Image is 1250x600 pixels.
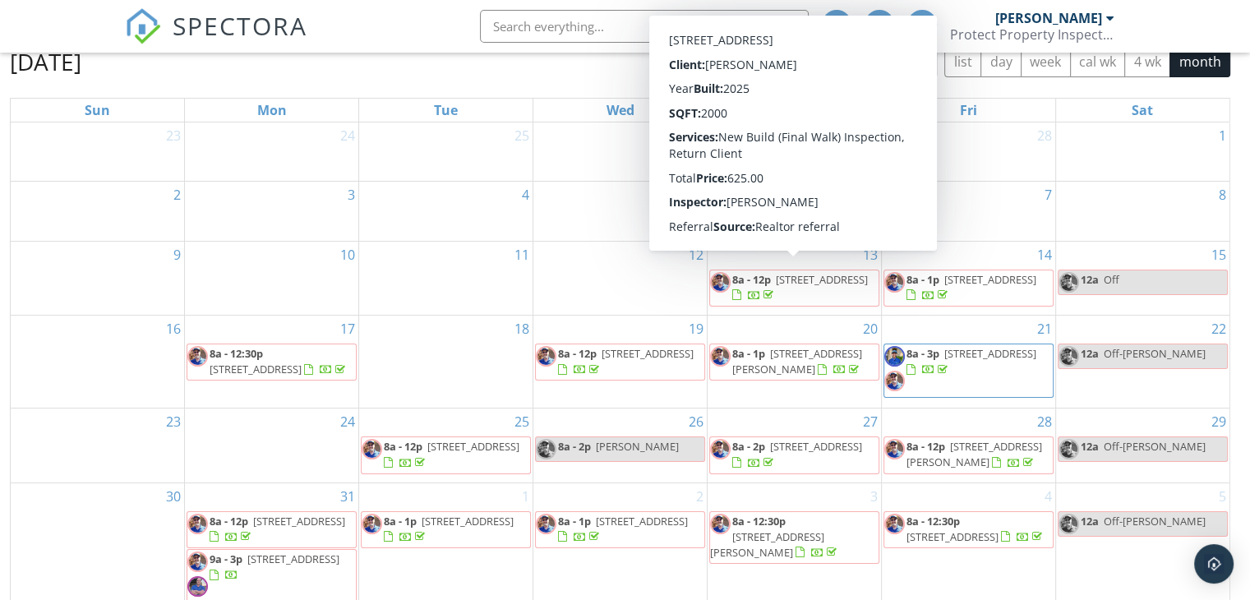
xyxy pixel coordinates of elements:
[709,436,879,473] a: 8a - 2p [STREET_ADDRESS]
[859,44,897,78] button: Previous month
[384,439,422,454] span: 8a - 12p
[732,439,765,454] span: 8a - 2p
[533,241,708,315] td: Go to March 12, 2025
[732,346,862,376] span: [STREET_ADDRESS][PERSON_NAME]
[881,241,1055,315] td: Go to March 14, 2025
[1208,316,1229,342] a: Go to March 22, 2025
[906,439,1042,469] a: 8a - 12p [STREET_ADDRESS][PERSON_NAME]
[881,315,1055,408] td: Go to March 21, 2025
[210,552,242,566] span: 9a - 3p
[185,315,359,408] td: Go to March 17, 2025
[187,576,208,597] img: 20250324_184036.jpg
[707,182,881,241] td: Go to March 6, 2025
[1034,408,1055,435] a: Go to March 28, 2025
[1059,272,1079,293] img: 20250308_135733.jpg
[860,122,881,149] a: Go to February 27, 2025
[558,346,597,361] span: 8a - 12p
[170,182,184,208] a: Go to March 2, 2025
[253,514,345,528] span: [STREET_ADDRESS]
[685,408,707,435] a: Go to March 26, 2025
[944,45,981,77] button: list
[1081,439,1099,454] span: 12a
[776,272,868,287] span: [STREET_ADDRESS]
[884,346,905,367] img: img_5221.jpeg
[247,552,339,566] span: [STREET_ADDRESS]
[173,8,307,43] span: SPECTORA
[163,122,184,149] a: Go to February 23, 2025
[1194,544,1234,584] div: Open Intercom Messenger
[710,272,731,293] img: 20250308_135733.jpg
[709,270,879,307] a: 8a - 12p [STREET_ADDRESS]
[906,514,1045,544] a: 8a - 12:30p [STREET_ADDRESS]
[536,346,556,367] img: 20250308_135733.jpg
[11,315,185,408] td: Go to March 16, 2025
[1055,408,1229,482] td: Go to March 29, 2025
[1104,272,1119,287] span: Off
[254,99,290,122] a: Monday
[185,182,359,241] td: Go to March 3, 2025
[11,241,185,315] td: Go to March 9, 2025
[210,346,348,376] a: 8a - 12:30p [STREET_ADDRESS]
[860,408,881,435] a: Go to March 27, 2025
[1081,514,1099,528] span: 12a
[732,514,786,528] span: 8a - 12:30p
[732,346,765,361] span: 8a - 1p
[1041,182,1055,208] a: Go to March 7, 2025
[906,439,945,454] span: 8a - 12p
[533,122,708,182] td: Go to February 26, 2025
[602,99,637,122] a: Wednesday
[344,182,358,208] a: Go to March 3, 2025
[511,122,533,149] a: Go to February 25, 2025
[359,122,533,182] td: Go to February 25, 2025
[337,122,358,149] a: Go to February 24, 2025
[1104,346,1206,361] span: Off-[PERSON_NAME]
[519,182,533,208] a: Go to March 4, 2025
[884,514,905,534] img: 20250308_135733.jpg
[860,316,881,342] a: Go to March 20, 2025
[709,511,879,565] a: 8a - 12:30p [STREET_ADDRESS][PERSON_NAME]
[602,346,694,361] span: [STREET_ADDRESS]
[11,182,185,241] td: Go to March 2, 2025
[210,552,339,582] a: 9a - 3p [STREET_ADDRESS]
[906,514,960,528] span: 8a - 12:30p
[906,439,1042,469] span: [STREET_ADDRESS][PERSON_NAME]
[1055,182,1229,241] td: Go to March 8, 2025
[535,344,705,381] a: 8a - 12p [STREET_ADDRESS]
[596,514,688,528] span: [STREET_ADDRESS]
[906,346,939,361] span: 8a - 3p
[337,242,358,268] a: Go to March 10, 2025
[384,439,519,469] a: 8a - 12p [STREET_ADDRESS]
[957,99,980,122] a: Friday
[384,514,417,528] span: 8a - 1p
[710,346,731,367] img: 20250308_135733.jpg
[867,483,881,510] a: Go to April 3, 2025
[707,408,881,482] td: Go to March 27, 2025
[881,408,1055,482] td: Go to March 28, 2025
[362,439,382,459] img: 20250308_135733.jpg
[906,529,999,544] span: [STREET_ADDRESS]
[685,242,707,268] a: Go to March 12, 2025
[558,514,688,544] a: 8a - 1p [STREET_ADDRESS]
[11,122,185,182] td: Go to February 23, 2025
[187,511,357,548] a: 8a - 12p [STREET_ADDRESS]
[511,242,533,268] a: Go to March 11, 2025
[480,10,809,43] input: Search everything...
[883,511,1054,548] a: 8a - 12:30p [STREET_ADDRESS]
[361,511,531,548] a: 8a - 1p [STREET_ADDRESS]
[710,514,840,560] a: 8a - 12:30p [STREET_ADDRESS][PERSON_NAME]
[125,8,161,44] img: The Best Home Inspection Software - Spectora
[693,483,707,510] a: Go to April 2, 2025
[995,10,1102,26] div: [PERSON_NAME]
[789,45,849,77] button: [DATE]
[1059,514,1079,534] img: 20250308_135733.jpg
[362,514,382,534] img: 20250308_135733.jpg
[533,182,708,241] td: Go to March 5, 2025
[384,514,514,544] a: 8a - 1p [STREET_ADDRESS]
[536,514,556,534] img: 20250308_135733.jpg
[422,514,514,528] span: [STREET_ADDRESS]
[210,346,263,361] span: 8a - 12:30p
[884,371,905,391] img: 20250308_135733.jpg
[1055,122,1229,182] td: Go to March 1, 2025
[596,439,679,454] span: [PERSON_NAME]
[685,122,707,149] a: Go to February 26, 2025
